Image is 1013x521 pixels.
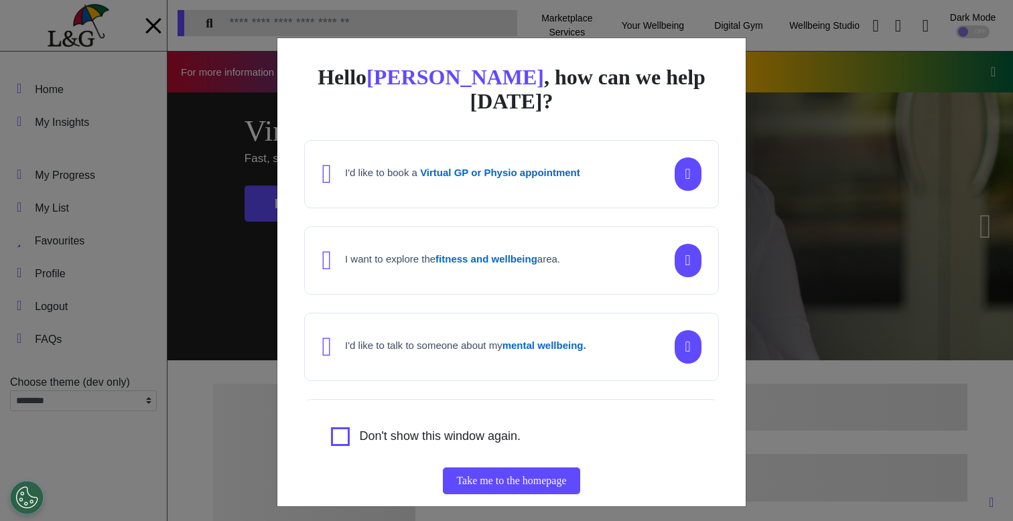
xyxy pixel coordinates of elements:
h4: I'd like to book a [345,167,580,179]
h4: I want to explore the area. [345,253,560,265]
button: Open Preferences [10,481,44,514]
strong: fitness and wellbeing [435,253,537,265]
span: [PERSON_NAME] [366,65,544,89]
input: Agree to privacy policy [331,427,350,446]
h4: I'd like to talk to someone about my [345,340,586,352]
button: Take me to the homepage [443,467,580,494]
label: Don't show this window again. [359,427,521,446]
strong: mental wellbeing. [502,340,586,351]
strong: Virtual GP or Physio appointment [420,167,580,178]
div: Hello , how can we help [DATE]? [304,65,718,113]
